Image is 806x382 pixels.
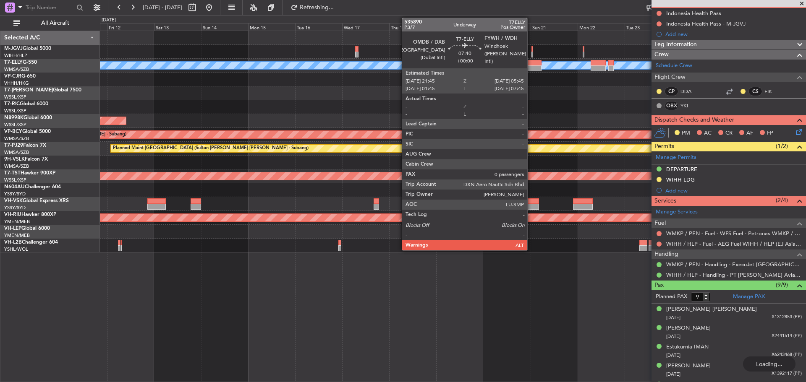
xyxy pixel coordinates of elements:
[26,1,74,14] input: Trip Number
[776,196,788,205] span: (2/4)
[107,23,154,31] div: Fri 12
[4,171,55,176] a: T7-TSTHawker 900XP
[4,60,23,65] span: T7-ELLY
[4,232,30,239] a: YMEN/MEB
[654,218,666,228] span: Fuel
[776,281,788,289] span: (9/9)
[666,352,680,359] span: [DATE]
[483,23,530,31] div: Sat 20
[656,208,698,216] a: Manage Services
[665,87,678,96] div: CP
[4,80,29,86] a: VHHH/HKG
[743,356,796,372] div: Loading...
[4,143,23,148] span: T7-PJ29
[4,94,26,100] a: WSSL/XSP
[666,10,721,17] div: Indonesia Health Pass
[682,129,690,138] span: PM
[666,333,680,340] span: [DATE]
[654,50,669,60] span: Crew
[666,240,802,247] a: WIHH / HLP - Fuel - AEG Fuel WIHH / HLP (EJ Asia Only)
[22,20,89,26] span: All Aircraft
[4,66,29,73] a: WMSA/SZB
[772,314,802,321] span: X1312853 (PP)
[4,74,36,79] a: VP-CJRG-650
[4,212,56,217] a: VH-RIUHawker 800XP
[4,88,81,93] a: T7-[PERSON_NAME]Global 7500
[4,191,26,197] a: YSSY/SYD
[776,142,788,151] span: (1/2)
[654,281,664,290] span: Pax
[654,196,676,206] span: Services
[4,129,51,134] a: VP-BCYGlobal 5000
[764,88,783,95] a: FIK
[656,293,687,301] label: Planned PAX
[748,87,762,96] div: CS
[154,23,201,31] div: Sat 13
[4,198,69,203] a: VH-VSKGlobal Express XRS
[666,230,802,237] a: WMKP / PEN - Fuel - WFS Fuel - Petronas WMKP / PEN (EJ Asia Only)
[666,261,802,268] a: WMKP / PEN - Handling - ExecuJet [GEOGRAPHIC_DATA] WMKP / PEN
[4,246,28,252] a: YSHL/WOL
[4,60,37,65] a: T7-ELLYG-550
[4,143,46,148] a: T7-PJ29Falcon 7X
[625,23,672,31] div: Tue 23
[666,371,680,377] span: [DATE]
[666,343,709,351] div: Estukurnia IMAN
[654,40,697,49] span: Leg Information
[767,129,773,138] span: FP
[654,142,674,151] span: Permits
[725,129,733,138] span: CR
[680,102,699,109] a: YKI
[389,23,436,31] div: Thu 18
[733,293,765,301] a: Manage PAX
[4,129,22,134] span: VP-BCY
[656,62,692,70] a: Schedule Crew
[9,16,91,30] button: All Aircraft
[4,185,25,190] span: N604AU
[287,1,337,14] button: Refreshing...
[4,149,29,156] a: WMSA/SZB
[4,177,26,183] a: WSSL/XSP
[666,362,711,370] div: [PERSON_NAME]
[4,163,29,169] a: WMSA/SZB
[666,176,695,183] div: WIHH LDG
[666,166,697,173] div: DEPARTURE
[295,23,342,31] div: Tue 16
[4,198,23,203] span: VH-VSK
[4,101,20,107] span: T7-RIC
[4,115,24,120] span: N8998K
[4,157,48,162] a: 9H-VSLKFalcon 7X
[4,52,27,59] a: WIHH/HLP
[665,187,802,194] div: Add new
[772,370,802,377] span: X1392117 (PP)
[666,20,746,27] div: Indonesia Health Pass - M-JGVJ
[4,240,58,245] a: VH-L2BChallenger 604
[4,115,52,120] a: N8998KGlobal 6000
[666,314,680,321] span: [DATE]
[665,101,678,110] div: OBX
[4,226,50,231] a: VH-LEPGlobal 6000
[654,115,734,125] span: Dispatch Checks and Weather
[299,5,335,10] span: Refreshing...
[4,212,21,217] span: VH-RIU
[4,240,22,245] span: VH-L2B
[772,351,802,359] span: X6243468 (PP)
[4,135,29,142] a: WMSA/SZB
[4,101,48,107] a: T7-RICGlobal 6000
[666,271,802,278] a: WIHH / HLP - Handling - PT [PERSON_NAME] Aviasi WIHH / HLP
[201,23,248,31] div: Sun 14
[746,129,753,138] span: AF
[4,157,25,162] span: 9H-VSLK
[113,142,309,155] div: Planned Maint [GEOGRAPHIC_DATA] (Sultan [PERSON_NAME] [PERSON_NAME] - Subang)
[531,23,578,31] div: Sun 21
[143,4,182,11] span: [DATE] - [DATE]
[680,88,699,95] a: DDA
[654,249,678,259] span: Handling
[4,108,26,114] a: WSSL/XSP
[4,122,26,128] a: WSSL/XSP
[772,333,802,340] span: X2441514 (PP)
[4,74,21,79] span: VP-CJR
[666,305,757,314] div: [PERSON_NAME] [PERSON_NAME]
[578,23,625,31] div: Mon 22
[656,153,696,162] a: Manage Permits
